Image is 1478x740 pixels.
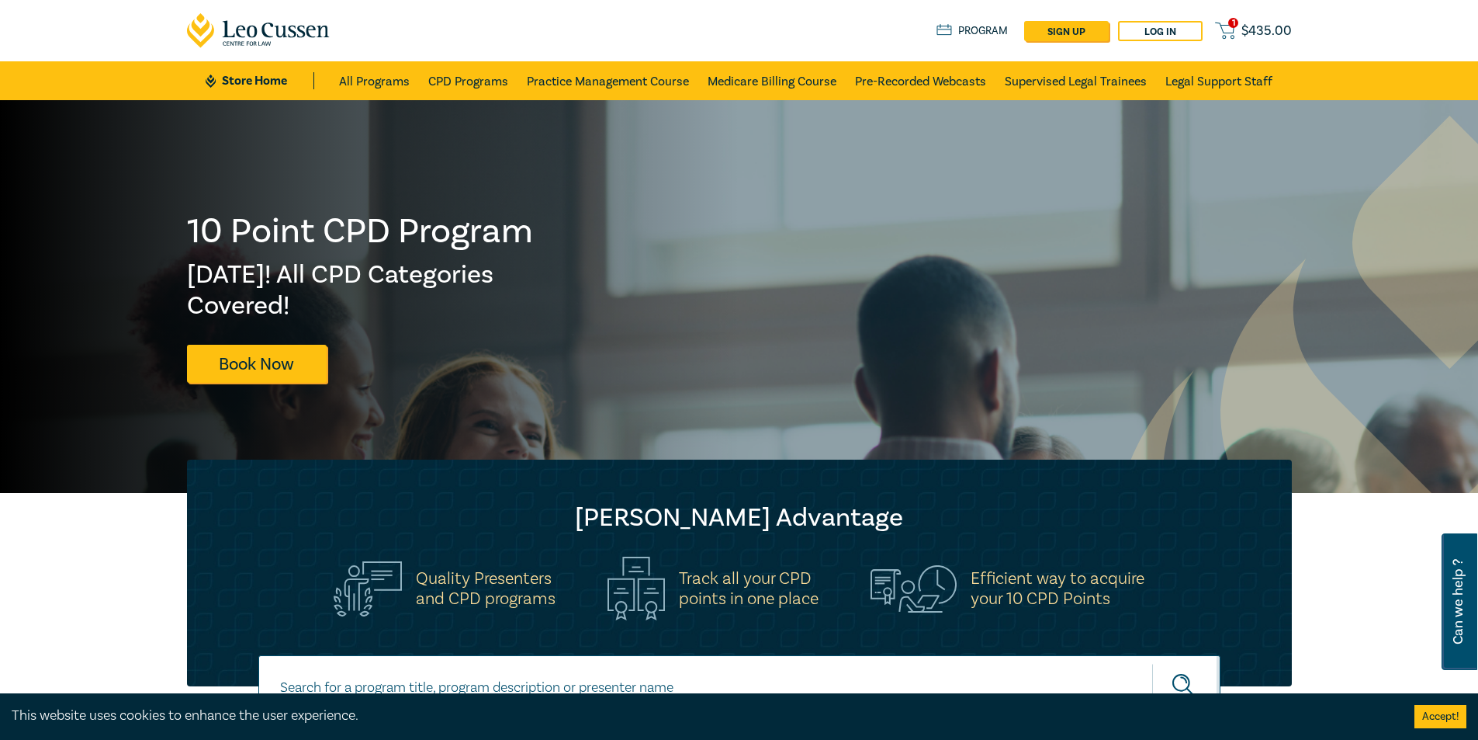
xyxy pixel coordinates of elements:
img: Track all your CPD<br>points in one place [607,557,665,620]
a: Book Now [187,345,327,383]
a: Legal Support Staff [1165,61,1272,100]
span: Can we help ? [1451,543,1466,661]
h1: 10 Point CPD Program [187,211,535,252]
a: sign up [1024,21,1109,41]
h2: [DATE]! All CPD Categories Covered! [187,259,535,321]
img: Quality Presenters<br>and CPD programs [334,561,402,617]
span: $ 435.00 [1241,23,1292,40]
a: Medicare Billing Course [708,61,836,100]
a: Program [936,23,1009,40]
h5: Track all your CPD points in one place [679,568,819,609]
a: Store Home [206,72,313,89]
img: Efficient way to acquire<br>your 10 CPD Points [871,565,957,612]
div: This website uses cookies to enhance the user experience. [12,706,1391,726]
h5: Quality Presenters and CPD programs [416,568,556,609]
a: Log in [1118,21,1203,41]
a: All Programs [339,61,410,100]
a: CPD Programs [428,61,508,100]
a: Supervised Legal Trainees [1005,61,1147,100]
button: Accept cookies [1414,705,1466,728]
a: Pre-Recorded Webcasts [855,61,986,100]
a: Practice Management Course [527,61,689,100]
h5: Efficient way to acquire your 10 CPD Points [971,568,1144,609]
h2: [PERSON_NAME] Advantage [218,502,1261,533]
span: 1 [1228,18,1238,28]
input: Search for a program title, program description or presenter name [258,655,1220,718]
